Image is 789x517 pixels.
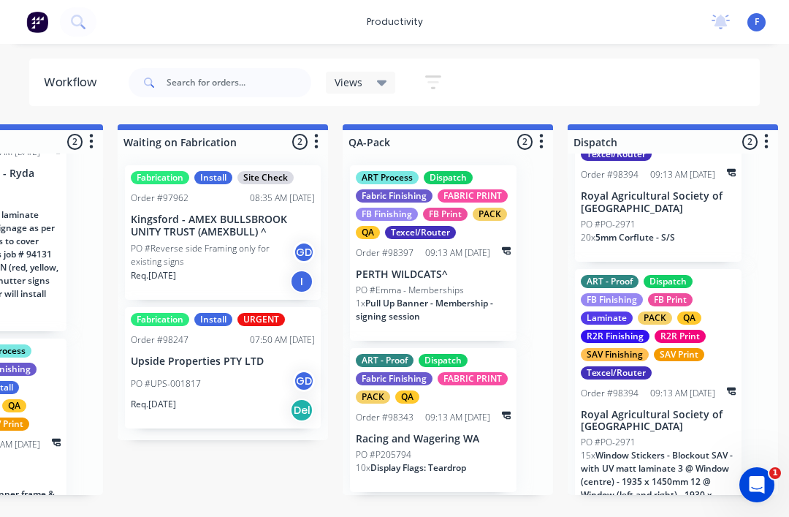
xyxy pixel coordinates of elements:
[131,313,189,326] div: Fabrication
[250,333,315,347] div: 07:50 AM [DATE]
[131,398,176,411] p: Req. [DATE]
[581,449,595,461] span: 15 x
[356,390,390,404] div: PACK
[425,246,490,260] div: 09:13 AM [DATE]
[650,387,715,400] div: 09:13 AM [DATE]
[423,208,468,221] div: FB Print
[131,333,188,347] div: Order #98247
[131,377,201,390] p: PO #UPS-001817
[473,208,507,221] div: PACK
[648,293,693,306] div: FB Print
[356,433,511,445] p: Racing and Wagering WA
[419,354,468,367] div: Dispatch
[356,461,370,474] span: 10 x
[125,165,321,300] div: FabricationInstallSite CheckOrder #9796208:35 AM [DATE]Kingsford - AMEX BULLSBROOK UNITY TRUST (A...
[395,390,419,404] div: QA
[581,293,643,306] div: FB Finishing
[250,192,315,205] div: 08:35 AM [DATE]
[237,313,285,326] div: URGENT
[581,148,652,161] div: Texcel/Router
[438,372,508,385] div: FABRIC PRINT
[581,348,649,361] div: SAV Finishing
[356,448,411,461] p: PO #P205794
[356,189,432,203] div: Fabric Finishing
[581,409,736,434] p: Royal Agricultural Society of [GEOGRAPHIC_DATA]
[350,165,517,341] div: ART ProcessDispatchFabric FinishingFABRIC PRINTFB FinishingFB PrintPACKQATexcel/RouterOrder #9839...
[581,168,639,181] div: Order #98394
[655,330,706,343] div: R2R Print
[131,171,189,184] div: Fabrication
[290,399,313,422] div: Del
[595,231,675,244] span: 5mm Corflute - S/S
[581,387,639,400] div: Order #98394
[356,284,464,297] p: PO #Emma - Memberships
[356,372,432,385] div: Fabric Finishing
[237,171,294,184] div: Site Check
[356,171,419,184] div: ART Process
[638,312,672,325] div: PACK
[293,370,315,392] div: GD
[356,411,413,424] div: Order #98343
[424,171,473,184] div: Dispatch
[131,192,188,205] div: Order #97962
[290,270,313,293] div: I
[650,168,715,181] div: 09:13 AM [DATE]
[194,171,232,184] div: Install
[356,208,418,221] div: FB Finishing
[581,366,652,380] div: Texcel/Router
[654,348,704,361] div: SAV Print
[356,246,413,260] div: Order #98397
[739,467,774,502] iframe: Intercom live chat
[335,75,362,90] span: Views
[44,74,104,91] div: Workflow
[581,330,649,343] div: R2R Finishing
[131,214,315,238] p: Kingsford - AMEX BULLSBROOK UNITY TRUST (AMEXBULL) ^
[581,275,639,288] div: ART - Proof
[356,297,365,309] span: 1 x
[581,190,736,215] p: Royal Agricultural Society of [GEOGRAPHIC_DATA]
[438,189,508,203] div: FABRIC PRINT
[581,436,636,449] p: PO #PO-2971
[194,313,232,326] div: Install
[167,68,311,97] input: Search for orders...
[581,231,595,244] span: 20 x
[356,268,511,281] p: PERTH WILDCATS^
[356,297,493,322] span: Pull Up Banner - Membership - signing session
[370,461,466,474] span: Display Flags: Teardrop
[581,312,633,325] div: Laminate
[769,467,781,479] span: 1
[359,11,430,33] div: productivity
[425,411,490,424] div: 09:13 AM [DATE]
[644,275,693,288] div: Dispatch
[755,15,759,29] span: F
[581,449,733,514] span: Window Stickers - Blockout SAV - with UV matt laminate 3 @ Window (centre) - 1935 x 1450mm 12 @ W...
[350,348,517,492] div: ART - ProofDispatchFabric FinishingFABRIC PRINTPACKQAOrder #9834309:13 AM [DATE]Racing and Wageri...
[293,241,315,263] div: GD
[356,354,413,367] div: ART - Proof
[131,269,176,282] p: Req. [DATE]
[2,399,26,412] div: QA
[131,355,315,368] p: Upside Properties PTY LTD
[131,242,293,268] p: PO #Reverse side Framing only for existing signs
[677,312,701,325] div: QA
[125,307,321,429] div: FabricationInstallURGENTOrder #9824707:50 AM [DATE]Upside Properties PTY LTDPO #UPS-001817GDReq.[...
[581,218,636,231] p: PO #PO-2971
[575,50,742,262] div: Texcel/RouterOrder #9839409:13 AM [DATE]Royal Agricultural Society of [GEOGRAPHIC_DATA]PO #PO-297...
[356,226,380,239] div: QA
[385,226,456,239] div: Texcel/Router
[26,11,48,33] img: Factory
